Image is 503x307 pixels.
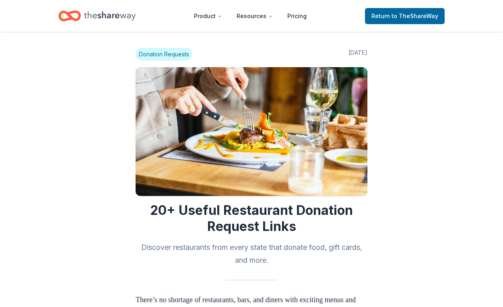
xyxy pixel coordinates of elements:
span: Return [371,11,438,21]
span: to TheShareWay [392,12,438,19]
h1: 20+ Useful Restaurant Donation Request Links [136,202,367,235]
h2: Discover restaurants from every state that donate food, gift cards, and more. [136,241,367,267]
img: Image for 20+ Useful Restaurant Donation Request Links [136,67,367,196]
button: Product [188,8,229,24]
a: Returnto TheShareWay [365,8,445,24]
a: Pricing [281,8,313,24]
a: Home [58,6,136,25]
button: Resources [230,8,279,24]
span: [DATE] [348,48,367,61]
span: Donation Requests [136,48,192,61]
nav: Main [188,6,313,25]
